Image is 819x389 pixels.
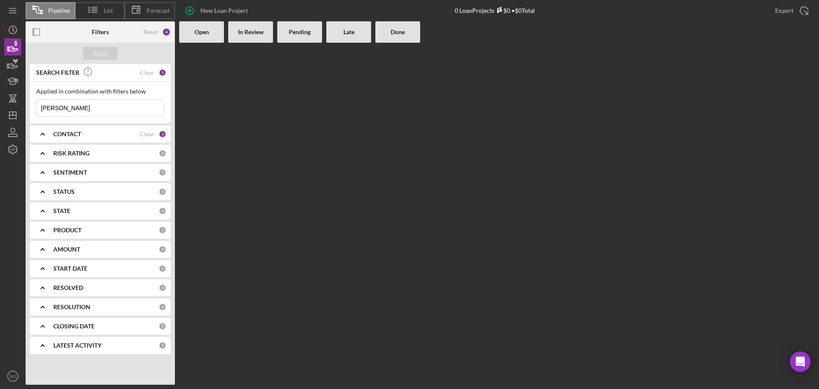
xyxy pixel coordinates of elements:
text: SO [10,374,16,379]
b: Done [391,29,405,35]
div: 0 [159,188,166,196]
button: Apply [83,47,117,60]
button: Export [767,2,815,19]
button: SO [4,368,21,385]
b: AMOUNT [53,246,80,253]
b: SENTIMENT [53,169,87,176]
span: Pipeline [48,7,70,14]
b: PRODUCT [53,227,81,234]
div: Apply [93,47,108,60]
b: RESOLVED [53,284,83,291]
div: 1 [159,69,166,76]
b: RESOLUTION [53,304,90,310]
div: Export [775,2,793,19]
b: CONTACT [53,131,81,137]
div: 0 [159,303,166,311]
div: Reset [143,29,158,35]
b: Late [343,29,354,35]
b: Pending [289,29,311,35]
div: 0 Loan Projects • $0 Total [455,7,535,14]
div: Open Intercom Messenger [790,351,810,372]
b: Filters [92,29,109,35]
b: LATEST ACTIVITY [53,342,102,349]
b: CLOSING DATE [53,323,95,330]
div: 0 [159,265,166,272]
div: 0 [159,246,166,253]
b: Open [195,29,209,35]
div: 0 [159,322,166,330]
div: 0 [159,149,166,157]
div: Applied in combination with filters below [36,88,164,95]
div: 3 [159,130,166,138]
div: 0 [159,284,166,292]
b: RISK RATING [53,150,90,157]
div: 4 [162,28,171,36]
b: In Review [238,29,264,35]
button: New Loan Project [179,2,256,19]
span: List [104,7,113,14]
div: $0 [494,7,510,14]
div: Clear [140,69,154,76]
div: 0 [159,207,166,215]
b: STATE [53,208,70,214]
div: 0 [159,169,166,176]
div: 0 [159,342,166,349]
b: START DATE [53,265,87,272]
div: 0 [159,226,166,234]
b: SEARCH FILTER [36,69,79,76]
b: STATUS [53,188,75,195]
div: Clear [140,131,154,137]
span: Forecast [147,7,170,14]
div: New Loan Project [200,2,248,19]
